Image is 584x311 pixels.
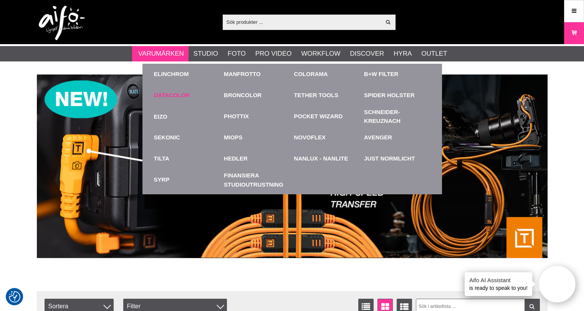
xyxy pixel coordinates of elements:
a: Spider Holster [364,91,415,100]
a: Novoflex [294,133,326,142]
a: Discover [350,49,384,59]
a: Avenger [364,133,392,142]
input: Sök produkter ... [223,16,381,28]
a: Pocket Wizard [294,112,343,121]
a: Outlet [421,49,447,59]
a: TILTA [154,154,169,163]
a: Workflow [301,49,340,59]
a: Sekonic [154,133,180,142]
a: Miops [224,133,242,142]
a: Studio [194,49,218,59]
a: Finansiera Studioutrustning [224,169,290,190]
button: Samtyckesinställningar [9,290,20,304]
a: Schneider-Kreuznach [364,108,430,125]
a: Varumärken [138,49,184,59]
h4: Aifo AI Assistant [469,276,528,284]
a: Nanlux - Nanlite [294,154,348,163]
a: Hyra [394,49,412,59]
a: Foto [228,49,246,59]
a: Elinchrom [154,70,189,79]
a: Hedler [224,154,248,163]
a: Broncolor [224,91,261,100]
img: Revisit consent button [9,291,20,303]
a: Phottix [224,112,249,121]
a: Syrp [154,175,170,184]
a: Manfrotto [224,70,261,79]
a: Just Normlicht [364,154,415,163]
a: EIZO [154,106,220,127]
div: is ready to speak to you! [465,272,532,296]
a: Tether Tools [294,91,339,100]
img: Annons:001 banner-header-tpoptima1390x500.jpg [37,74,548,258]
img: logo.png [39,6,85,40]
a: B+W Filter [364,70,398,79]
a: Datacolor [154,91,190,100]
a: Colorama [294,70,328,79]
a: Pro Video [255,49,291,59]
